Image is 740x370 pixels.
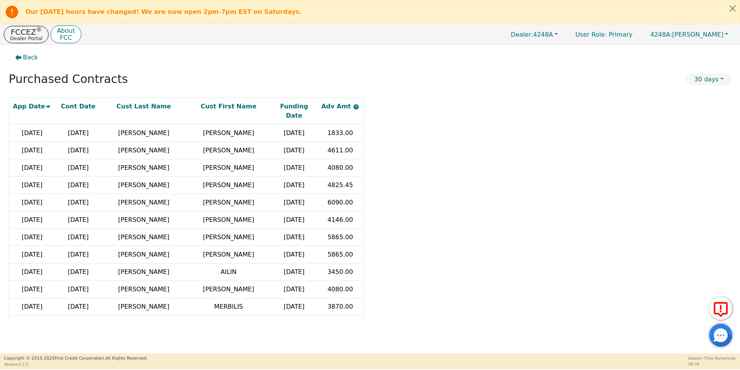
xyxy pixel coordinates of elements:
td: [DATE] [271,142,317,159]
td: [DATE] [9,142,55,159]
td: [PERSON_NAME] [101,159,186,177]
td: [DATE] [9,211,55,229]
td: [DATE] [55,229,101,246]
td: [DATE] [55,316,101,333]
td: [PERSON_NAME] [101,229,186,246]
p: FCCEZ [10,28,42,36]
td: [DATE] [9,316,55,333]
td: [PERSON_NAME] [186,142,271,159]
div: Cust First Name [188,102,269,111]
td: [DATE] [271,298,317,316]
p: About [57,28,75,34]
td: 3450.00 [317,264,363,281]
p: FCC [57,35,75,41]
button: AboutFCC [50,25,81,44]
span: User Role : [575,31,607,38]
td: [DATE] [55,177,101,194]
td: [PERSON_NAME] [101,264,186,281]
div: Cust Last Name [103,102,184,111]
td: 3870.00 [317,298,363,316]
td: 4080.00 [317,281,363,298]
span: 4248A: [650,31,672,38]
span: 4248A [511,31,553,38]
button: Back [9,49,44,66]
td: [PERSON_NAME] [101,125,186,142]
td: [PERSON_NAME] [186,125,271,142]
td: [PERSON_NAME] [101,246,186,264]
button: 30 days [686,73,731,85]
td: [DATE] [55,125,101,142]
span: Adv Amt [321,103,353,110]
td: [DATE] [55,298,101,316]
td: [DATE] [9,125,55,142]
td: [PERSON_NAME] [101,298,186,316]
div: Cont Date [57,102,99,111]
td: [DATE] [271,246,317,264]
td: [DATE] [271,125,317,142]
td: [PERSON_NAME] [101,316,186,333]
td: 6562.70 [317,316,363,333]
td: [DATE] [9,281,55,298]
td: [DATE] [271,177,317,194]
a: FCCEZ®Dealer Portal [4,26,49,43]
p: Copyright © 2015- 2025 First Credit Corporation. [4,355,148,362]
td: 4146.00 [317,211,363,229]
td: 5865.00 [317,229,363,246]
td: [DATE] [271,229,317,246]
td: [PERSON_NAME] [101,177,186,194]
sup: ® [36,26,42,33]
span: Dealer: [511,31,533,38]
td: [PERSON_NAME] [186,316,271,333]
td: [PERSON_NAME] [186,211,271,229]
td: [DATE] [55,211,101,229]
a: User Role: Primary [568,27,640,42]
td: AILIN [186,264,271,281]
h2: Purchased Contracts [9,72,681,86]
td: [PERSON_NAME] [186,229,271,246]
td: [DATE] [9,298,55,316]
td: 5865.00 [317,246,363,264]
p: Primary [568,27,640,42]
td: [DATE] [271,316,317,333]
td: [PERSON_NAME] [186,194,271,211]
button: Report Error to FCC [709,297,732,320]
td: [DATE] [55,264,101,281]
td: [DATE] [55,142,101,159]
td: [PERSON_NAME] [101,142,186,159]
td: [PERSON_NAME] [186,246,271,264]
td: [DATE] [271,264,317,281]
p: Dealer Portal [10,36,42,41]
button: Dealer:4248A [503,29,566,41]
div: App Date [11,102,54,111]
button: Close alert [726,0,740,16]
p: 58:34 [688,361,736,367]
td: [PERSON_NAME] [186,281,271,298]
td: MERBILIS [186,298,271,316]
div: Funding Date [273,102,315,120]
p: Version 3.2.3 [4,362,148,367]
td: [DATE] [271,194,317,211]
td: 1833.00 [317,125,363,142]
td: [DATE] [55,281,101,298]
td: [PERSON_NAME] [186,159,271,177]
span: [PERSON_NAME] [650,31,723,38]
td: 4825.45 [317,177,363,194]
td: [PERSON_NAME] [101,194,186,211]
td: [PERSON_NAME] [101,281,186,298]
b: Our [DATE] hours have changed! We are now open 2pm-7pm EST on Saturdays. [25,8,302,15]
p: Session Time Remaining: [688,355,736,361]
span: All Rights Reserved. [105,356,148,361]
td: [DATE] [9,264,55,281]
td: [PERSON_NAME] [186,177,271,194]
td: [DATE] [271,281,317,298]
td: [DATE] [271,211,317,229]
td: [DATE] [9,177,55,194]
td: [DATE] [55,159,101,177]
td: 4611.00 [317,142,363,159]
td: [DATE] [271,159,317,177]
button: 4248A:[PERSON_NAME] [642,29,736,41]
td: 6090.00 [317,194,363,211]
